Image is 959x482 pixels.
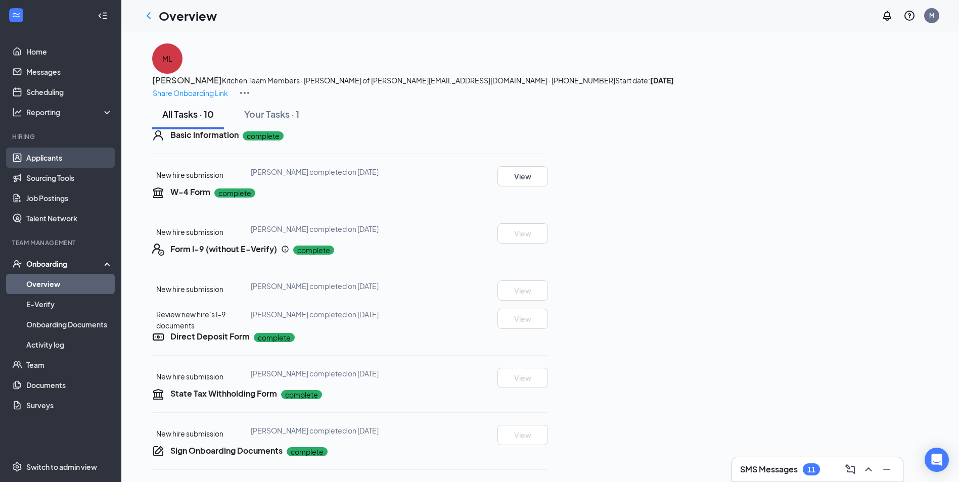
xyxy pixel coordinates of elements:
svg: TaxGovernmentIcon [152,186,164,199]
button: View [497,309,548,329]
p: complete [293,246,334,255]
div: All Tasks · 10 [162,108,214,120]
h4: ML [162,53,172,64]
div: Switch to admin view [26,462,97,472]
span: [PERSON_NAME] completed on [DATE] [251,167,379,176]
h5: State Tax Withholding Form [170,388,277,399]
button: View [497,280,548,301]
h3: SMS Messages [740,464,798,475]
button: ChevronUp [860,461,877,477]
a: Talent Network [26,208,113,228]
div: Open Intercom Messenger [925,448,949,472]
div: Reporting [26,107,113,117]
h5: Sign Onboarding Documents [170,445,283,456]
strong: [DATE] [650,76,674,85]
a: Sourcing Tools [26,168,113,188]
svg: Info [281,245,289,253]
p: complete [281,390,322,399]
span: [EMAIL_ADDRESS][DOMAIN_NAME] · [PHONE_NUMBER] [429,76,615,85]
span: [PERSON_NAME] completed on [DATE] [251,224,379,233]
button: ComposeMessage [842,461,858,477]
a: Onboarding Documents [26,314,113,334]
svg: ChevronLeft [143,10,155,22]
h5: Direct Deposit Form [170,331,250,342]
svg: ChevronUp [862,463,875,475]
svg: WorkstreamLogo [11,10,21,20]
button: View [497,368,548,388]
h5: W-4 Form [170,186,210,198]
svg: TaxGovernmentIcon [152,388,164,400]
div: M [929,11,934,20]
button: View [497,425,548,445]
a: Overview [26,274,113,294]
span: [PERSON_NAME] completed on [DATE] [251,426,379,435]
svg: DirectDepositIcon [152,331,164,343]
button: View [497,223,548,244]
svg: Collapse [98,11,108,21]
p: complete [243,131,284,140]
a: E-Verify [26,294,113,314]
div: Your Tasks · 1 [244,108,299,120]
svg: Minimize [881,463,893,475]
a: Surveys [26,395,113,415]
button: Minimize [879,461,895,477]
span: New hire submission [156,227,223,236]
button: [PERSON_NAME] [152,74,222,87]
img: More Actions [239,87,251,99]
span: [PERSON_NAME] completed on [DATE] [251,369,379,378]
svg: UserCheck [12,259,22,269]
div: Team Management [12,238,111,247]
a: Home [26,41,113,62]
svg: FormI9EVerifyIcon [152,244,164,256]
a: Team [26,355,113,375]
svg: QuestionInfo [903,10,916,22]
span: Review new hire’s I-9 documents [156,310,225,330]
p: complete [287,447,328,456]
div: Onboarding [26,259,104,269]
span: New hire submission [156,284,223,294]
h5: Form I-9 (without E-Verify) [170,244,277,255]
svg: User [152,129,164,141]
span: [PERSON_NAME] completed on [DATE] [251,310,379,319]
a: Applicants [26,148,113,168]
span: [PERSON_NAME] completed on [DATE] [251,281,379,291]
h1: Overview [159,7,217,24]
button: ML [152,43,182,74]
button: View [497,166,548,186]
div: 11 [807,465,815,474]
a: Documents [26,375,113,395]
span: Kitchen Team Members · [PERSON_NAME] of [PERSON_NAME] [222,76,429,85]
p: complete [254,333,295,342]
p: complete [214,188,255,198]
svg: ComposeMessage [844,463,856,475]
span: New hire submission [156,170,223,179]
button: Share Onboarding Link [152,87,229,99]
span: New hire submission [156,429,223,438]
svg: CompanyDocumentIcon [152,445,164,457]
svg: Settings [12,462,22,472]
span: New hire submission [156,372,223,381]
div: Hiring [12,132,111,141]
svg: Notifications [881,10,893,22]
a: Scheduling [26,82,113,102]
svg: Analysis [12,107,22,117]
a: Activity log [26,334,113,355]
p: Share Onboarding Link [153,87,228,99]
span: Start date: [615,76,674,85]
a: Messages [26,62,113,82]
h5: Basic Information [170,129,239,140]
a: Job Postings [26,188,113,208]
